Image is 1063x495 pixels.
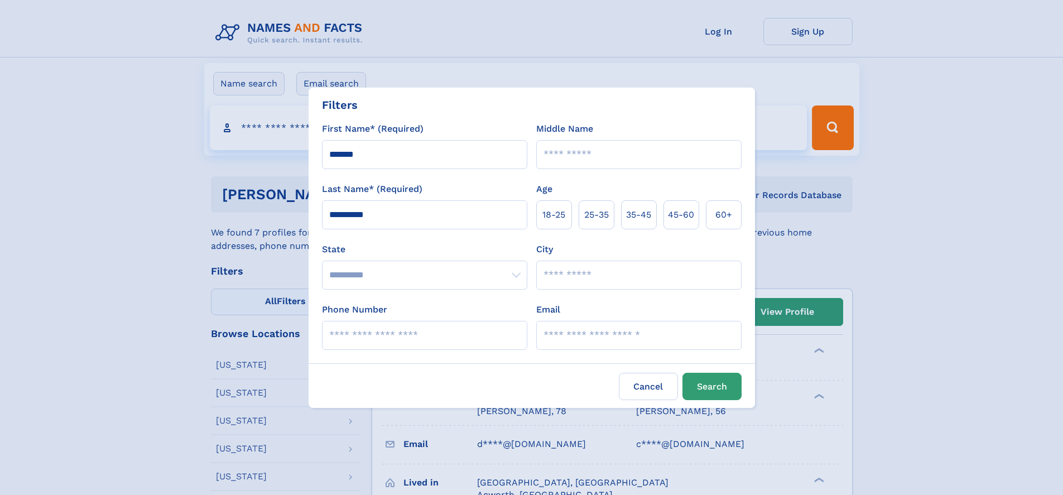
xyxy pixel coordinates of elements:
span: 18‑25 [542,208,565,222]
label: Phone Number [322,303,387,316]
button: Search [682,373,742,400]
label: Age [536,182,552,196]
label: Middle Name [536,122,593,136]
label: State [322,243,527,256]
span: 60+ [715,208,732,222]
span: 45‑60 [668,208,694,222]
div: Filters [322,97,358,113]
label: Cancel [619,373,678,400]
span: 35‑45 [626,208,651,222]
label: City [536,243,553,256]
label: Last Name* (Required) [322,182,422,196]
span: 25‑35 [584,208,609,222]
label: First Name* (Required) [322,122,424,136]
label: Email [536,303,560,316]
